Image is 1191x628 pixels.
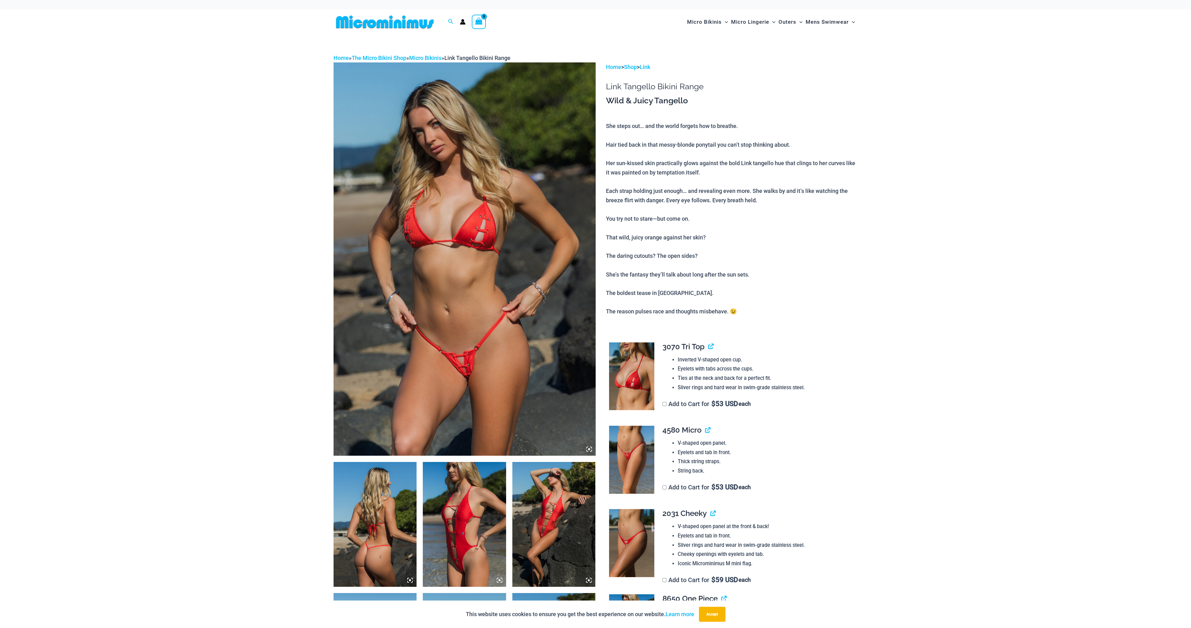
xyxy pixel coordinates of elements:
span: Mens Swimwear [806,14,849,30]
input: Add to Cart for$53 USD each [662,485,666,489]
span: 8650 One Piece [662,594,718,603]
span: 53 USD [711,484,738,490]
a: View Shopping Cart, empty [472,15,486,29]
span: $ [711,576,715,584]
a: Search icon link [448,18,454,26]
li: Silver rings and hard wear in swim-grade stainless steel. [678,541,852,550]
h3: Wild & Juicy Tangello [606,96,857,106]
a: Mens SwimwearMenu ToggleMenu Toggle [804,12,857,32]
button: Accept [699,607,725,622]
a: Learn more [666,611,694,617]
p: > > [606,62,857,72]
span: Menu Toggle [796,14,803,30]
a: Micro Bikinis [409,55,442,61]
li: V-shaped open panel. [678,439,852,448]
nav: Site Navigation [685,12,858,32]
label: Add to Cart for [662,576,751,584]
a: Micro LingerieMenu ToggleMenu Toggle [730,12,777,32]
span: each [739,484,751,490]
span: Outers [779,14,796,30]
label: Add to Cart for [662,483,751,491]
li: Eyelets with tabs across the cups. [678,364,852,374]
li: Iconic Microminimus M mini flag. [678,559,852,568]
li: V-shaped open panel at the front & back! [678,522,852,531]
a: The Micro Bikini Shop [352,55,406,61]
span: 4580 Micro [662,425,701,434]
span: $ [711,400,715,408]
a: Shop [624,64,637,70]
span: 3070 Tri Top [662,342,705,351]
li: Eyelets and tab in front. [678,531,852,541]
label: Add to Cart for [662,400,751,408]
a: Micro BikinisMenu ToggleMenu Toggle [686,12,730,32]
li: Ties at the neck and back for a perfect fit. [678,374,852,383]
li: Silver rings and hard wear in swim-grade stainless steel. [678,383,852,392]
li: Eyelets and tab in front. [678,448,852,457]
span: 53 USD [711,401,738,407]
a: Account icon link [460,19,466,25]
span: Link Tangello Bikini Range [444,55,510,61]
span: Micro Lingerie [731,14,769,30]
p: She steps out… and the world forgets how to breathe. Hair tied back in that messy-blonde ponytail... [606,121,857,316]
span: Menu Toggle [722,14,728,30]
span: 59 USD [711,577,738,583]
li: Cheeky openings with eyelets and tab. [678,550,852,559]
span: Menu Toggle [849,14,855,30]
span: $ [711,483,715,491]
input: Add to Cart for$53 USD each [662,402,666,406]
span: Micro Bikinis [687,14,722,30]
span: » » » [334,55,510,61]
img: Link Tangello 8650 One Piece Monokini [512,462,596,587]
span: 2031 Cheeky [662,509,707,518]
a: Link [640,64,650,70]
span: Menu Toggle [769,14,775,30]
span: each [739,577,751,583]
li: String back. [678,466,852,476]
a: OutersMenu ToggleMenu Toggle [777,12,804,32]
h1: Link Tangello Bikini Range [606,82,857,91]
img: Link Tangello 8650 One Piece Monokini [423,462,506,587]
img: Link Tangello 3070 Tri Top [609,342,654,410]
img: MM SHOP LOGO FLAT [334,15,436,29]
img: Link Tangello 8650 One Piece Monokini [334,462,417,587]
li: Thick string straps. [678,457,852,466]
a: Home [606,64,621,70]
a: Home [334,55,349,61]
p: This website uses cookies to ensure you get the best experience on our website. [466,610,694,619]
img: Link Tangello 4580 Micro [609,426,654,494]
input: Add to Cart for$59 USD each [662,578,666,582]
img: Link Tangello 2031 Cheeky [609,509,654,577]
img: Link Tangello 3070 Tri Top 4580 Micro [334,62,596,456]
li: Inverted V-shaped open cup. [678,355,852,365]
span: each [739,401,751,407]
